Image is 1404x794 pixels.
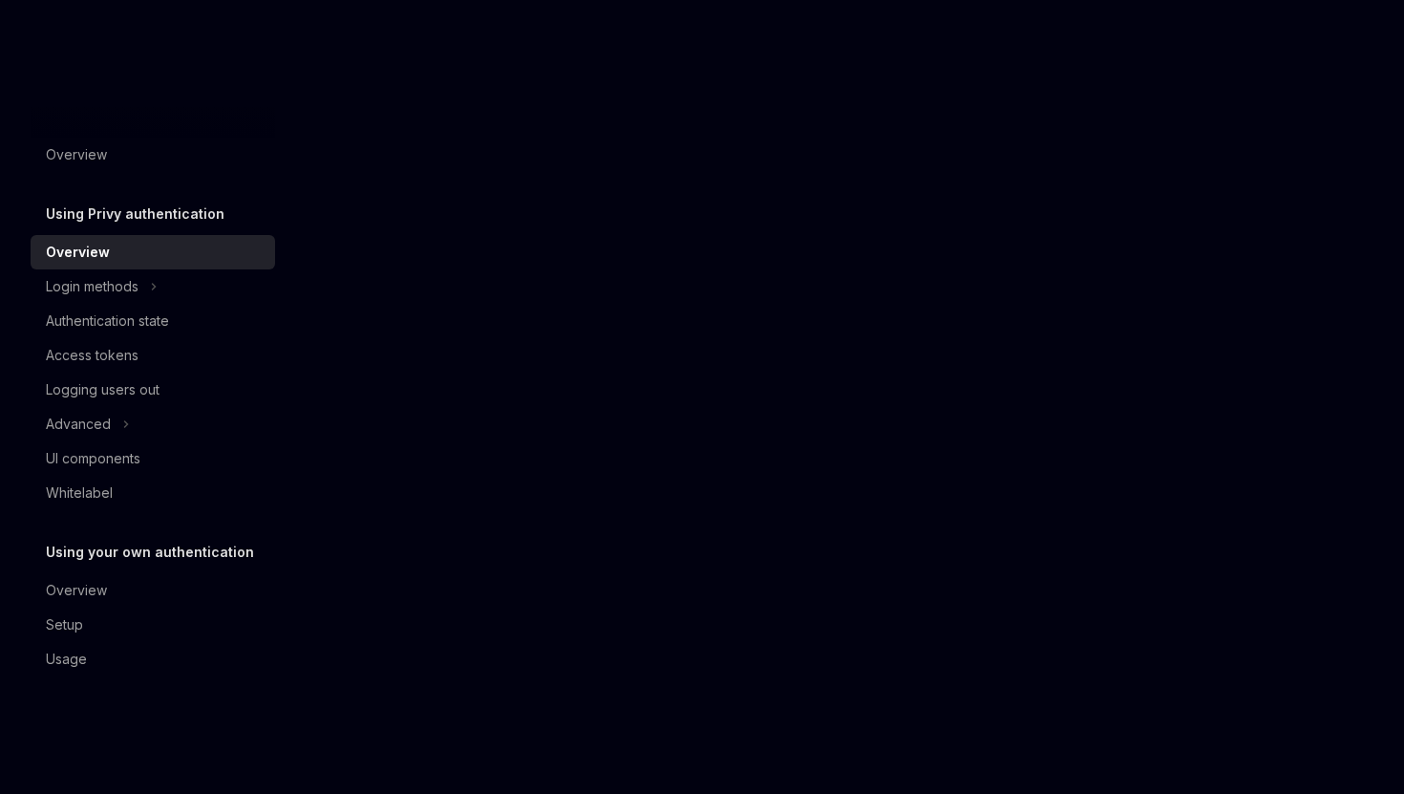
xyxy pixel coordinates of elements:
div: Overview [46,143,107,166]
a: Overview [31,235,275,269]
div: Overview [46,579,107,602]
a: Logging users out [31,373,275,407]
div: Authentication state [46,310,169,333]
a: Setup [31,608,275,642]
div: Advanced [46,413,111,436]
h5: Using Privy authentication [46,203,224,225]
div: Login methods [46,275,138,298]
a: Authentication state [31,304,275,338]
h5: Using your own authentication [46,541,254,564]
a: UI components [31,441,275,476]
div: Overview [46,241,110,264]
div: Usage [46,648,87,671]
div: Setup [46,613,83,636]
a: Whitelabel [31,476,275,510]
a: Overview [31,138,275,172]
a: Overview [31,573,275,608]
a: Access tokens [31,338,275,373]
a: Usage [31,642,275,676]
div: Whitelabel [46,482,113,504]
div: Access tokens [46,344,138,367]
div: Logging users out [46,378,160,401]
div: UI components [46,447,140,470]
